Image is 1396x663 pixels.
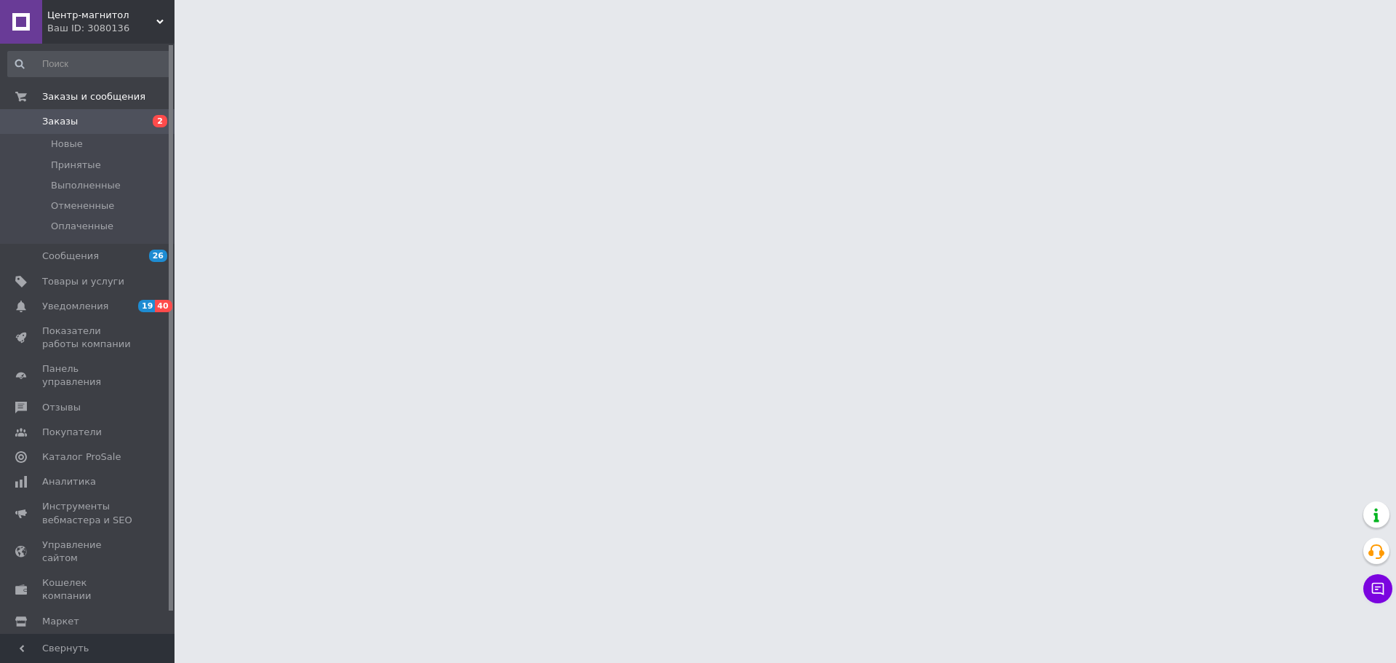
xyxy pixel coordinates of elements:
[42,275,124,288] span: Товары и услуги
[7,51,172,77] input: Поиск
[42,115,78,128] span: Заказы
[1363,574,1392,603] button: Чат с покупателем
[51,179,121,192] span: Выполненные
[138,300,155,312] span: 19
[42,500,135,526] span: Инструменты вебмастера и SEO
[42,450,121,464] span: Каталог ProSale
[42,539,135,565] span: Управление сайтом
[42,325,135,351] span: Показатели работы компании
[47,22,174,35] div: Ваш ID: 3080136
[42,576,135,603] span: Кошелек компании
[47,9,156,22] span: Центр-магнитол
[42,90,145,103] span: Заказы и сообщения
[51,220,113,233] span: Оплаченные
[149,250,167,262] span: 26
[51,159,101,172] span: Принятые
[42,401,81,414] span: Отзывы
[42,362,135,389] span: Панель управления
[155,300,172,312] span: 40
[42,300,108,313] span: Уведомления
[42,250,99,263] span: Сообщения
[51,199,114,213] span: Отмененные
[42,475,96,488] span: Аналитика
[42,615,79,628] span: Маркет
[51,138,83,151] span: Новые
[153,115,167,127] span: 2
[42,426,102,439] span: Покупатели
